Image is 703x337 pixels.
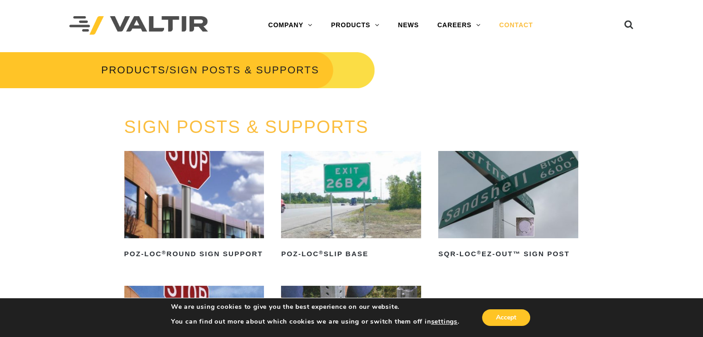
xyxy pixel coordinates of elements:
[490,16,542,35] a: CONTACT
[438,151,578,261] a: SQR-LOC®EZ-Out™ Sign Post
[124,151,264,261] a: POZ-LOC®Round Sign Support
[171,303,459,311] p: We are using cookies to give you the best experience on our website.
[322,16,389,35] a: PRODUCTS
[319,250,324,255] sup: ®
[389,16,428,35] a: NEWS
[281,247,421,261] h2: POZ-LOC Slip Base
[477,250,482,255] sup: ®
[171,318,459,326] p: You can find out more about which cookies we are using or switch them off in .
[124,117,369,137] a: SIGN POSTS & SUPPORTS
[428,16,490,35] a: CAREERS
[281,151,421,261] a: POZ-LOC®Slip Base
[170,64,319,76] span: SIGN POSTS & SUPPORTS
[431,318,457,326] button: settings
[438,247,578,261] h2: SQR-LOC EZ-Out™ Sign Post
[124,247,264,261] h2: POZ-LOC Round Sign Support
[259,16,322,35] a: COMPANY
[162,250,166,255] sup: ®
[101,64,165,76] a: PRODUCTS
[482,309,530,326] button: Accept
[69,16,208,35] img: Valtir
